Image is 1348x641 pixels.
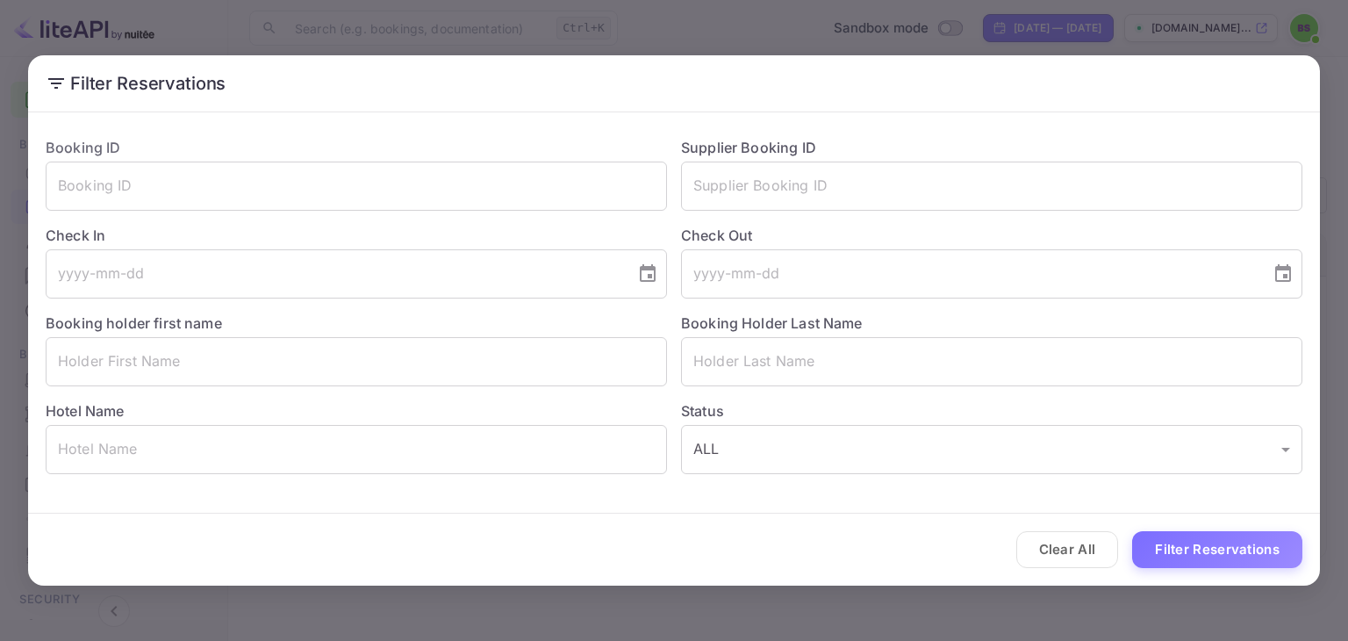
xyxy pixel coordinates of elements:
h2: Filter Reservations [28,55,1320,112]
button: Choose date [1266,256,1301,292]
input: Supplier Booking ID [681,162,1302,211]
input: Hotel Name [46,425,667,474]
input: yyyy-mm-dd [681,249,1258,299]
button: Clear All [1016,531,1119,569]
input: Booking ID [46,162,667,211]
input: yyyy-mm-dd [46,249,623,299]
input: Holder Last Name [681,337,1302,386]
div: ALL [681,425,1302,474]
label: Status [681,400,1302,421]
label: Booking holder first name [46,314,222,332]
label: Hotel Name [46,402,125,420]
input: Holder First Name [46,337,667,386]
button: Filter Reservations [1132,531,1302,569]
label: Check Out [681,225,1302,246]
label: Booking Holder Last Name [681,314,863,332]
label: Booking ID [46,139,121,156]
label: Check In [46,225,667,246]
button: Choose date [630,256,665,292]
label: Supplier Booking ID [681,139,816,156]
